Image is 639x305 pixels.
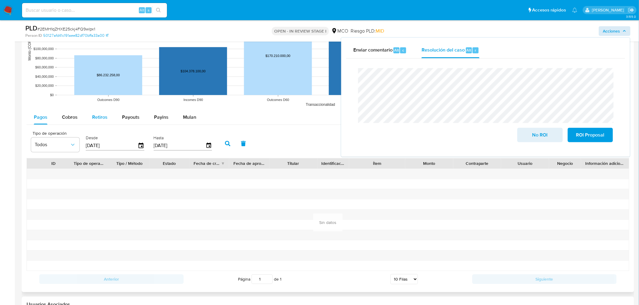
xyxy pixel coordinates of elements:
[148,7,149,13] span: s
[626,14,636,19] span: 3.155.0
[467,47,471,53] span: Alt
[628,7,634,13] a: Salir
[152,6,165,14] button: search-icon
[568,128,613,142] button: ROI Proposal
[22,6,167,14] input: Buscar usuario o caso...
[576,128,605,142] span: ROI Proposal
[394,47,399,53] span: Alt
[25,33,42,38] b: Person ID
[43,33,108,38] a: 50127afd41c191aee82df70bffa33a00
[517,128,563,142] button: No ROI
[25,23,37,33] b: PLD
[37,26,95,32] span: # 2EMH1qZHXE25ckj4FQ9wlpx1
[532,7,566,13] span: Accesos rápidos
[331,28,348,34] div: MCO
[376,27,384,34] span: MID
[353,46,393,53] span: Enviar comentario
[572,8,577,13] a: Notificaciones
[402,47,404,53] span: c
[603,26,620,36] span: Acciones
[599,26,631,36] button: Acciones
[422,46,465,53] span: Resolución del caso
[525,128,555,142] span: No ROI
[475,47,476,53] span: r
[592,7,626,13] p: felipe.cayon@mercadolibre.com
[140,7,144,13] span: Alt
[351,28,384,34] span: Riesgo PLD:
[272,27,329,35] p: OPEN - IN REVIEW STAGE I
